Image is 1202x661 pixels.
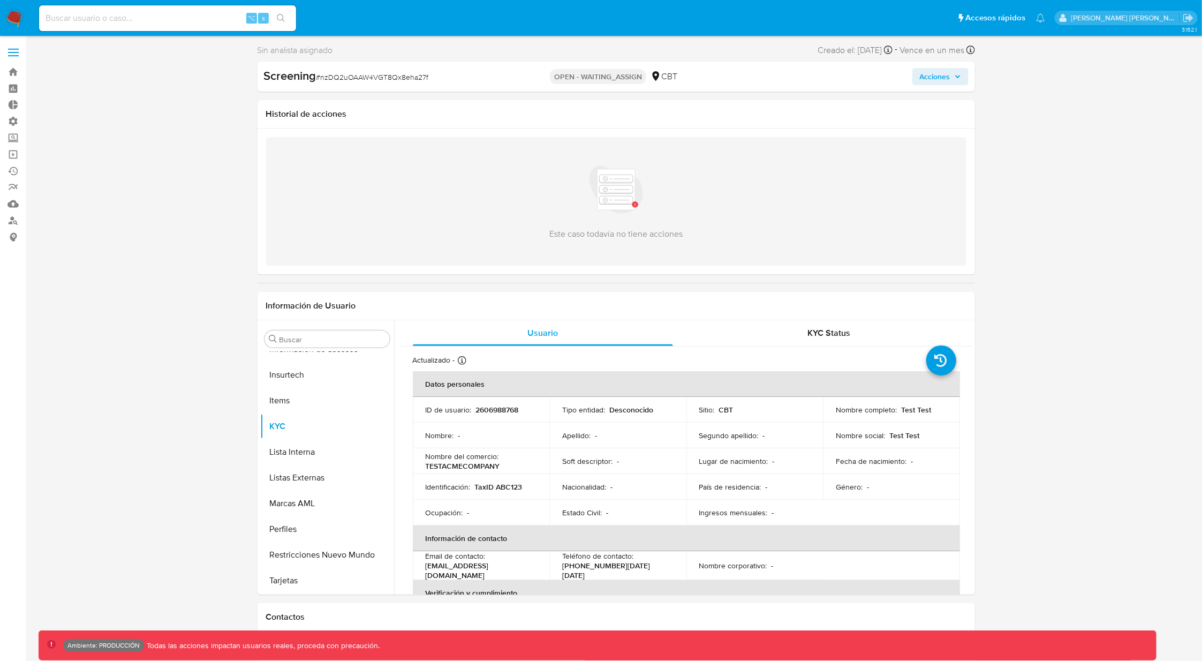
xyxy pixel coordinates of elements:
p: Todas las acciones impactan usuarios reales, proceda con precaución. [144,641,380,651]
p: - [911,456,913,466]
p: Estado Civil : [562,508,602,517]
span: - [895,43,897,57]
span: # nzDQ2uOAAW4VGT8Qx8eha27f [316,72,429,82]
button: search-icon [270,11,292,26]
button: Tarjetas [260,568,394,594]
p: Nombre : [426,431,454,440]
p: - [606,508,608,517]
p: Nombre del comercio : [426,452,499,461]
span: s [262,13,265,23]
button: Buscar [269,335,277,343]
p: TaxID ABC123 [475,482,523,492]
p: Desconocido [609,405,653,415]
span: Vence en un mes [899,44,964,56]
p: Sitio : [699,405,715,415]
div: Creado el: [DATE] [818,43,893,57]
p: - [772,508,774,517]
p: Actualizado - [413,355,455,365]
p: Este caso todavía no tiene acciones [549,228,683,240]
a: Salir [1183,12,1194,24]
p: - [595,431,597,440]
p: Ambiente: PRODUCCIÓN [67,643,140,648]
input: Buscar [279,335,385,344]
p: - [617,456,619,466]
button: Listas Externas [260,465,394,491]
p: - [773,456,775,466]
button: KYC [260,414,394,439]
button: Lista Interna [260,439,394,465]
p: - [772,561,774,570]
p: - [610,482,613,492]
p: Ingresos mensuales : [699,508,768,517]
button: Acciones [912,68,969,85]
button: Insurtech [260,362,394,388]
p: - [766,482,768,492]
p: TESTACMECOMPANY [426,461,500,471]
p: Nacionalidad : [562,482,606,492]
p: ID de usuario : [426,405,472,415]
p: Lugar de nacimiento : [699,456,768,466]
p: Nombre completo : [836,405,897,415]
button: Restricciones Nuevo Mundo [260,542,394,568]
span: Acciones [920,68,950,85]
p: Nombre corporativo : [699,561,767,570]
span: Usuario [527,327,558,339]
p: 2606988768 [476,405,519,415]
b: Screening [264,67,316,84]
a: Notificaciones [1036,13,1045,22]
p: Género : [836,482,863,492]
p: - [467,508,470,517]
p: CBT [719,405,734,415]
p: [EMAIL_ADDRESS][DOMAIN_NAME] [426,561,533,580]
p: - [458,431,460,440]
p: [PHONE_NUMBER][DATE][DATE] [562,561,669,580]
h1: Historial de acciones [266,109,966,119]
p: - [763,431,765,440]
p: Test Test [901,405,931,415]
button: Marcas AML [260,491,394,516]
p: Fecha de nacimiento : [836,456,906,466]
th: Datos personales [413,371,960,397]
p: Tipo entidad : [562,405,605,415]
h1: Contactos [266,612,966,622]
p: Ocupación : [426,508,463,517]
p: Nombre social : [836,431,885,440]
span: KYC Status [807,327,850,339]
p: País de residencia : [699,482,761,492]
p: OPEN - WAITING_ASSIGN [550,69,646,84]
p: Soft descriptor : [562,456,613,466]
p: Email de contacto : [426,551,486,561]
p: Apellido : [562,431,591,440]
p: Identificación : [426,482,471,492]
span: Accesos rápidos [965,12,1025,24]
p: - [867,482,869,492]
div: CBT [651,71,677,82]
p: Teléfono de contacto : [562,551,633,561]
p: leidy.martinez@mercadolibre.com.co [1071,13,1180,23]
button: Perfiles [260,516,394,542]
span: ⌥ [247,13,255,23]
span: Sin analista asignado [258,44,333,56]
h1: Información de Usuario [266,301,356,311]
p: Test Test [889,431,919,440]
input: Buscar usuario o caso... [39,11,296,25]
button: Items [260,388,394,414]
th: Verificación y cumplimiento [413,580,960,606]
th: Información de contacto [413,525,960,551]
img: empty_list.svg [589,163,643,216]
p: Segundo apellido : [699,431,759,440]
